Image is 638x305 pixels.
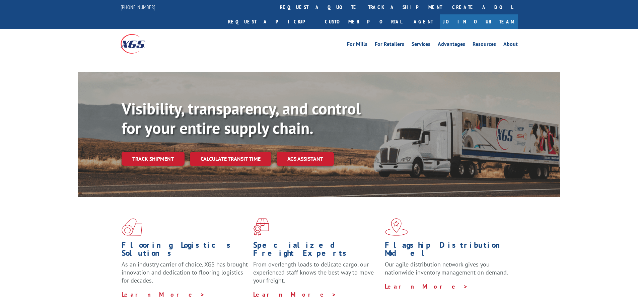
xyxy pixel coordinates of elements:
[503,42,518,49] a: About
[385,218,408,236] img: xgs-icon-flagship-distribution-model-red
[122,98,361,138] b: Visibility, transparency, and control for your entire supply chain.
[385,260,508,276] span: Our agile distribution network gives you nationwide inventory management on demand.
[122,291,205,298] a: Learn More >
[190,152,271,166] a: Calculate transit time
[122,260,248,284] span: As an industry carrier of choice, XGS has brought innovation and dedication to flooring logistics...
[122,218,142,236] img: xgs-icon-total-supply-chain-intelligence-red
[347,42,367,49] a: For Mills
[438,42,465,49] a: Advantages
[122,241,248,260] h1: Flooring Logistics Solutions
[122,152,185,166] a: Track shipment
[375,42,404,49] a: For Retailers
[253,241,380,260] h1: Specialized Freight Experts
[253,218,269,236] img: xgs-icon-focused-on-flooring-red
[253,291,337,298] a: Learn More >
[223,14,320,29] a: Request a pickup
[440,14,518,29] a: Join Our Team
[277,152,334,166] a: XGS ASSISTANT
[473,42,496,49] a: Resources
[320,14,407,29] a: Customer Portal
[412,42,430,49] a: Services
[253,260,380,290] p: From overlength loads to delicate cargo, our experienced staff knows the best way to move your fr...
[121,4,155,10] a: [PHONE_NUMBER]
[407,14,440,29] a: Agent
[385,283,468,290] a: Learn More >
[385,241,511,260] h1: Flagship Distribution Model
